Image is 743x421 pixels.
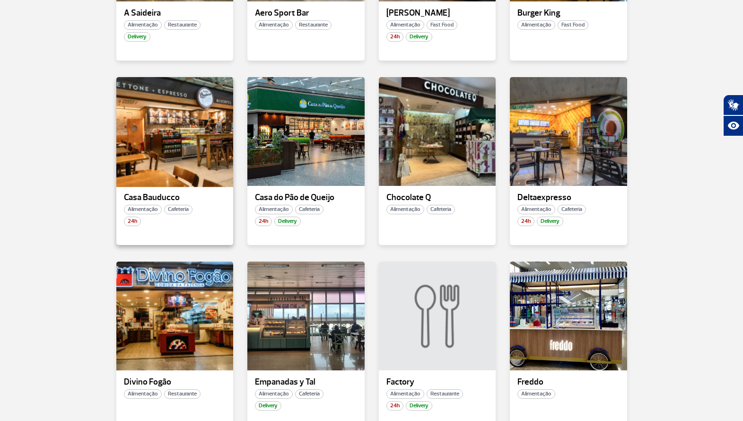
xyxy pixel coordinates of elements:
span: Delivery [537,217,563,226]
div: Plugin de acessibilidade da Hand Talk. [723,95,743,136]
p: Burger King [517,9,620,18]
span: Alimentação [255,20,293,30]
span: Restaurante [164,20,201,30]
span: Delivery [124,32,150,42]
p: Aero Sport Bar [255,9,357,18]
span: Restaurante [427,389,463,399]
span: Delivery [274,217,301,226]
span: Alimentação [124,389,162,399]
p: Deltaexpresso [517,193,620,202]
p: Factory [386,377,489,387]
button: Abrir tradutor de língua de sinais. [723,95,743,115]
p: A Saideira [124,9,226,18]
span: Cafeteria [295,205,323,214]
span: Alimentação [386,389,424,399]
p: Casa Bauducco [124,193,226,202]
p: Casa do Pão de Queijo [255,193,357,202]
span: Alimentação [124,205,162,214]
span: Alimentação [517,205,555,214]
button: Abrir recursos assistivos. [723,115,743,136]
p: [PERSON_NAME] [386,9,489,18]
span: Restaurante [295,20,332,30]
span: Cafeteria [427,205,455,214]
p: Empanadas y Tal [255,377,357,387]
span: 24h [255,217,272,226]
span: Alimentação [517,20,555,30]
span: Alimentação [255,205,293,214]
p: Chocolate Q [386,193,489,202]
span: Cafeteria [295,389,323,399]
span: Restaurante [164,389,201,399]
span: Fast Food [558,20,588,30]
span: Fast Food [427,20,457,30]
span: 24h [386,32,403,42]
p: Freddo [517,377,620,387]
p: Divino Fogão [124,377,226,387]
span: Alimentação [255,389,293,399]
span: Cafeteria [558,205,586,214]
span: Alimentação [386,20,424,30]
span: 24h [124,217,141,226]
span: Alimentação [124,20,162,30]
span: 24h [517,217,534,226]
span: Cafeteria [164,205,192,214]
span: Alimentação [517,389,555,399]
span: Delivery [255,401,281,411]
span: Alimentação [386,205,424,214]
span: 24h [386,401,403,411]
span: Delivery [406,32,432,42]
span: Delivery [406,401,432,411]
